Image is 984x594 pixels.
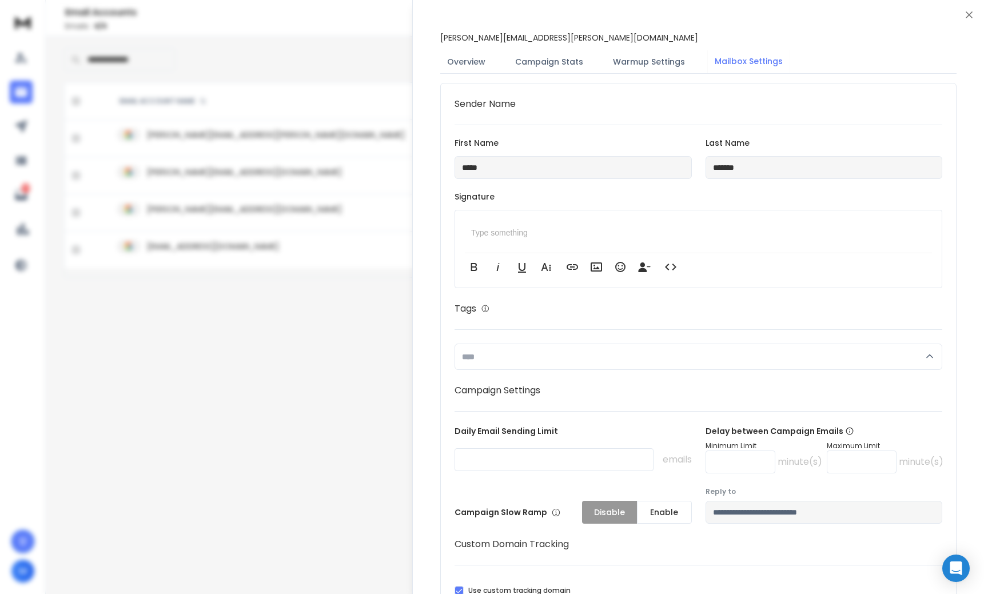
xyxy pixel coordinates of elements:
[463,256,485,278] button: Bold (⌘B)
[706,487,943,496] label: Reply to
[455,97,942,111] h1: Sender Name
[455,507,560,518] p: Campaign Slow Ramp
[706,441,822,451] p: Minimum Limit
[508,49,590,74] button: Campaign Stats
[535,256,557,278] button: More Text
[440,32,698,43] p: [PERSON_NAME][EMAIL_ADDRESS][PERSON_NAME][DOMAIN_NAME]
[585,256,607,278] button: Insert Image (⌘P)
[487,256,509,278] button: Italic (⌘I)
[942,555,970,582] div: Open Intercom Messenger
[899,455,943,469] p: minute(s)
[634,256,655,278] button: Insert Unsubscribe Link
[455,139,692,147] label: First Name
[778,455,822,469] p: minute(s)
[706,425,943,437] p: Delay between Campaign Emails
[561,256,583,278] button: Insert Link (⌘K)
[827,441,943,451] p: Maximum Limit
[440,49,492,74] button: Overview
[663,453,692,467] p: emails
[455,384,942,397] h1: Campaign Settings
[606,49,692,74] button: Warmup Settings
[706,139,943,147] label: Last Name
[582,501,637,524] button: Disable
[660,256,682,278] button: Code View
[511,256,533,278] button: Underline (⌘U)
[637,501,692,524] button: Enable
[455,302,476,316] h1: Tags
[609,256,631,278] button: Emoticons
[708,49,790,75] button: Mailbox Settings
[455,193,942,201] label: Signature
[455,425,692,441] p: Daily Email Sending Limit
[455,537,942,551] h1: Custom Domain Tracking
